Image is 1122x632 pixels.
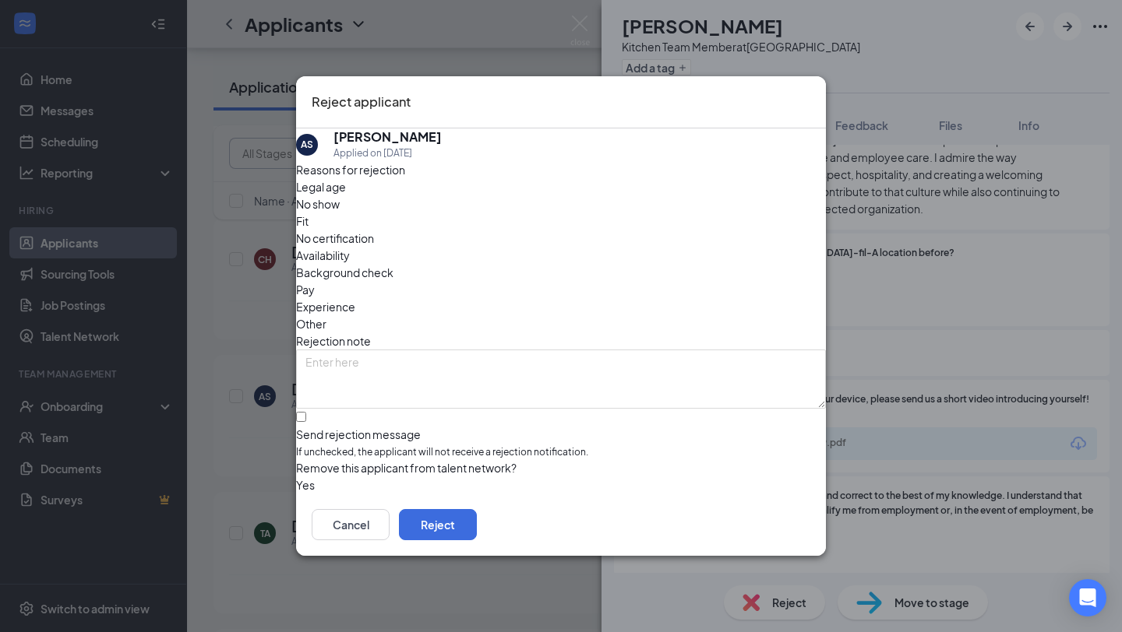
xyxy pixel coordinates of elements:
[296,264,393,281] span: Background check
[333,146,442,161] div: Applied on [DATE]
[296,230,374,247] span: No certification
[296,178,346,195] span: Legal age
[312,92,411,112] h3: Reject applicant
[296,315,326,332] span: Other
[296,476,315,493] span: Yes
[296,212,309,230] span: Fit
[296,298,355,315] span: Experience
[301,138,313,151] div: AS
[296,195,340,212] span: No show
[296,444,826,459] span: If unchecked, the applicant will not receive a rejection notification.
[296,281,315,298] span: Pay
[296,426,826,441] div: Send rejection message
[399,509,477,540] button: Reject
[296,412,306,422] input: Send rejection messageIf unchecked, the applicant will not receive a rejection notification.
[1069,579,1106,616] div: Open Intercom Messenger
[312,509,390,540] button: Cancel
[296,334,371,348] span: Rejection note
[296,163,405,177] span: Reasons for rejection
[333,128,442,146] h5: [PERSON_NAME]
[296,247,350,264] span: Availability
[296,461,517,475] span: Remove this applicant from talent network?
